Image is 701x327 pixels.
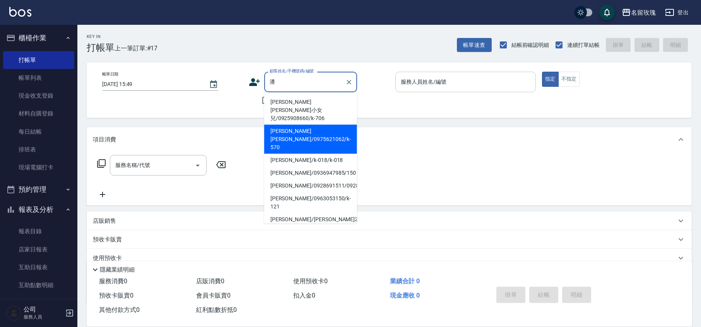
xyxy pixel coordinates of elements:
[558,72,580,87] button: 不指定
[6,305,22,321] img: Person
[3,105,74,122] a: 材料自購登錄
[93,136,116,144] p: 項目消費
[24,313,63,320] p: 服務人員
[3,179,74,200] button: 預約管理
[567,41,600,49] span: 連續打單結帳
[102,71,118,77] label: 帳單日期
[87,42,115,53] h3: 打帳單
[293,277,328,285] span: 使用預收卡 0
[3,258,74,276] a: 互助日報表
[457,38,492,52] button: 帳單速查
[3,276,74,294] a: 互助點數明細
[390,292,420,299] span: 現金應收 0
[3,294,74,312] a: 設計師日報表
[87,212,692,230] div: 店販銷售
[87,230,692,249] div: 預收卡販賣
[662,5,692,20] button: 登出
[264,213,357,226] li: [PERSON_NAME]/[PERSON_NAME]290/290
[3,123,74,141] a: 每日結帳
[99,306,140,313] span: 其他付款方式 0
[344,77,354,88] button: Clear
[511,41,549,49] span: 結帳前確認明細
[3,158,74,176] a: 現場電腦打卡
[264,154,357,167] li: [PERSON_NAME]/k-018/k-018
[99,277,127,285] span: 服務消費 0
[3,141,74,158] a: 排班表
[542,72,559,87] button: 指定
[390,277,420,285] span: 業績合計 0
[3,241,74,258] a: 店家日報表
[631,8,656,17] div: 名留玫瑰
[264,192,357,213] li: [PERSON_NAME]/0963053150/k-121
[115,43,158,53] span: 上一筆訂單:#17
[24,306,63,313] h5: 公司
[264,96,357,125] li: [PERSON_NAME] [PERSON_NAME]小女兒/0925908660/k-706
[3,200,74,220] button: 報表及分析
[619,5,659,21] button: 名留玫瑰
[196,277,224,285] span: 店販消費 0
[93,236,122,244] p: 預收卡販賣
[204,75,223,94] button: Choose date, selected date is 2025-09-07
[196,306,237,313] span: 紅利點數折抵 0
[599,5,615,20] button: save
[264,167,357,179] li: [PERSON_NAME]/0936947985/150
[196,292,231,299] span: 會員卡販賣 0
[191,159,204,172] button: Open
[93,217,116,225] p: 店販銷售
[264,179,357,192] li: [PERSON_NAME]/0928691511/0928691511
[100,266,135,274] p: 隱藏業績明細
[3,28,74,48] button: 櫃檯作業
[270,68,314,74] label: 顧客姓名/手機號碼/編號
[9,7,31,17] img: Logo
[3,222,74,240] a: 報表目錄
[93,254,122,262] p: 使用預收卡
[99,292,133,299] span: 預收卡販賣 0
[102,78,201,91] input: YYYY/MM/DD hh:mm
[3,69,74,87] a: 帳單列表
[87,34,115,39] h2: Key In
[293,292,315,299] span: 扣入金 0
[264,125,357,154] li: [PERSON_NAME] [PERSON_NAME]/0975621062/k-570
[3,87,74,105] a: 現金收支登錄
[87,249,692,267] div: 使用預收卡
[87,127,692,152] div: 項目消費
[3,51,74,69] a: 打帳單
